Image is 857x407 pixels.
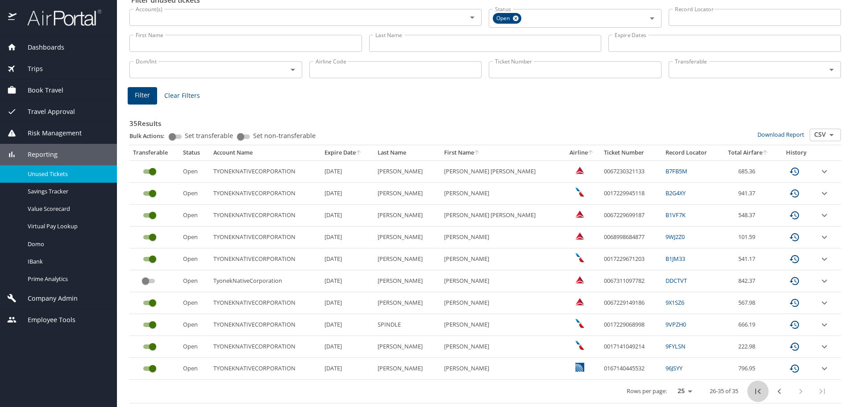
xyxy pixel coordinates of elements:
td: [PERSON_NAME] [374,248,441,270]
td: [DATE] [321,160,374,182]
td: [PERSON_NAME] [441,248,562,270]
span: Set non-transferable [253,133,316,139]
span: Filter [135,90,150,101]
button: expand row [819,276,830,286]
span: Open [493,14,515,23]
td: 0067229149186 [600,292,661,314]
button: Filter [128,87,157,105]
span: IBank [28,257,106,266]
img: United Airlines [575,363,584,372]
span: Set transferable [185,133,233,139]
td: 0067229699187 [600,205,661,227]
span: Savings Tracker [28,187,106,196]
span: Prime Analytics [28,275,106,283]
td: TYONEKNATIVECORPORATION [210,314,320,336]
td: 0067311097782 [600,270,661,292]
span: Risk Management [17,128,82,138]
td: 0067230321133 [600,160,661,182]
button: expand row [819,210,830,221]
td: TYONEKNATIVECORPORATION [210,292,320,314]
button: expand row [819,188,830,199]
td: [DATE] [321,270,374,292]
td: 0017229671203 [600,248,661,270]
h3: 35 Results [129,113,841,129]
span: Domo [28,240,106,248]
td: Open [179,270,210,292]
span: Travel Approval [17,107,75,117]
p: Rows per page: [627,388,667,394]
td: 0017229068998 [600,314,661,336]
td: 796.95 [720,358,777,380]
button: expand row [819,232,830,243]
td: TYONEKNATIVECORPORATION [210,160,320,182]
img: Delta Airlines [575,231,584,240]
td: Open [179,358,210,380]
button: Open [287,63,299,76]
td: 0068998684877 [600,227,661,248]
th: First Name [441,145,562,160]
td: 541.17 [720,248,777,270]
button: sort [588,150,594,156]
th: Last Name [374,145,441,160]
td: 101.59 [720,227,777,248]
img: American Airlines [575,341,584,350]
td: 0017229945118 [600,183,661,205]
a: 9X1SZ6 [666,298,684,306]
td: [PERSON_NAME] [441,314,562,336]
th: Status [179,145,210,160]
td: Open [179,336,210,358]
td: [DATE] [321,292,374,314]
td: [PERSON_NAME] [374,183,441,205]
button: expand row [819,298,830,308]
a: DDCTVT [666,277,687,285]
button: Clear Filters [161,88,204,104]
span: Virtual Pay Lookup [28,222,106,231]
select: rows per page [670,385,695,398]
td: [PERSON_NAME] [374,205,441,227]
button: expand row [819,363,830,374]
td: [DATE] [321,314,374,336]
table: custom pagination table [129,145,841,403]
a: 9WJ2Z0 [666,233,685,241]
td: TYONEKNATIVECORPORATION [210,358,320,380]
th: Total Airfare [720,145,777,160]
img: Delta Airlines [575,297,584,306]
td: [DATE] [321,336,374,358]
td: 0017141049214 [600,336,661,358]
img: American Airlines [575,188,584,197]
td: [PERSON_NAME] [PERSON_NAME] [441,205,562,227]
td: 548.37 [720,205,777,227]
p: 26-35 of 35 [710,388,738,394]
th: Ticket Number [600,145,661,160]
a: Download Report [757,130,804,138]
td: Open [179,205,210,227]
span: Dashboards [17,42,64,52]
img: VxQ0i4AAAAASUVORK5CYII= [575,275,584,284]
td: [DATE] [321,183,374,205]
img: VxQ0i4AAAAASUVORK5CYII= [575,166,584,175]
td: 941.37 [720,183,777,205]
td: 222.98 [720,336,777,358]
td: TYONEKNATIVECORPORATION [210,227,320,248]
span: Clear Filters [164,90,200,101]
td: TYONEKNATIVECORPORATION [210,183,320,205]
td: 685.36 [720,160,777,182]
td: [PERSON_NAME] [441,358,562,380]
td: [PERSON_NAME] [374,358,441,380]
td: [PERSON_NAME] [374,270,441,292]
td: [DATE] [321,227,374,248]
span: Book Travel [17,85,63,95]
td: [DATE] [321,248,374,270]
td: [PERSON_NAME] [441,292,562,314]
button: sort [356,150,362,156]
div: Open [493,13,521,24]
a: 96JSYY [666,364,682,372]
button: expand row [819,319,830,330]
td: [DATE] [321,358,374,380]
button: expand row [819,341,830,352]
button: Open [466,11,478,24]
span: Employee Tools [17,315,75,325]
td: Open [179,183,210,205]
a: 9VPZH0 [666,320,686,328]
img: American Airlines [575,319,584,328]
